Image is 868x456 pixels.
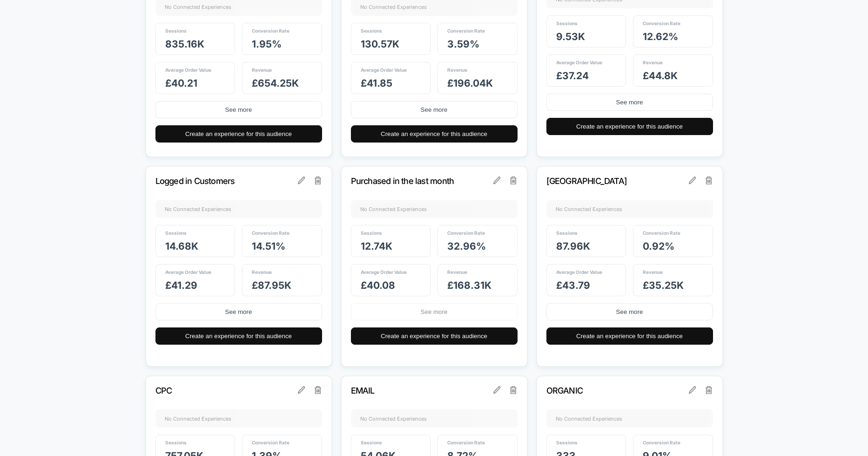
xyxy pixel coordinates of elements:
[165,240,198,252] span: 14.68k
[361,38,399,50] span: 130.57k
[165,67,211,73] span: Average Order Value
[298,386,305,394] img: edit
[546,118,713,135] button: Create an experience for this audience
[706,386,712,394] img: delete
[351,176,492,186] p: Purchased in the last month
[643,20,680,26] span: Conversion Rate
[351,125,518,143] button: Create an experience for this audience
[447,269,467,275] span: Revenue
[165,77,197,89] span: £ 40.21
[351,303,518,320] button: See more
[252,28,289,34] span: Conversion Rate
[298,177,305,184] img: edit
[165,440,187,445] span: Sessions
[447,279,491,291] span: £ 168.31k
[447,38,479,50] span: 3.59 %
[252,77,299,89] span: £ 654.25k
[556,269,602,275] span: Average Order Value
[447,28,485,34] span: Conversion Rate
[546,94,713,111] button: See more
[556,240,590,252] span: 87.96k
[155,386,297,395] p: CPC
[351,327,518,345] button: Create an experience for this audience
[351,386,492,395] p: EMAIL
[361,67,407,73] span: Average Order Value
[155,327,322,345] button: Create an experience for this audience
[252,279,291,291] span: £ 87.95k
[556,70,589,82] span: £ 37.24
[165,230,187,236] span: Sessions
[361,77,392,89] span: £ 41.85
[510,177,517,184] img: delete
[556,31,585,42] span: 9.53k
[447,77,493,89] span: £ 196.04k
[361,279,395,291] span: £ 40.08
[510,386,517,394] img: delete
[165,269,211,275] span: Average Order Value
[546,303,713,320] button: See more
[252,440,289,445] span: Conversion Rate
[155,101,322,118] button: See more
[252,269,272,275] span: Revenue
[643,31,678,42] span: 12.62 %
[165,28,187,34] span: Sessions
[556,279,590,291] span: £ 43.79
[252,67,272,73] span: Revenue
[689,386,696,394] img: edit
[643,240,674,252] span: 0.92 %
[252,240,285,252] span: 14.51 %
[447,67,467,73] span: Revenue
[556,230,578,236] span: Sessions
[643,440,680,445] span: Conversion Rate
[689,177,696,184] img: edit
[351,101,518,118] button: See more
[155,176,297,186] p: Logged in Customers
[361,230,382,236] span: Sessions
[155,303,322,320] button: See more
[447,440,485,445] span: Conversion Rate
[447,240,486,252] span: 32.96 %
[361,440,382,445] span: Sessions
[252,38,282,50] span: 1.95 %
[643,60,663,65] span: Revenue
[155,125,322,143] button: Create an experience for this audience
[493,386,501,394] img: edit
[546,327,713,345] button: Create an experience for this audience
[252,230,289,236] span: Conversion Rate
[361,269,407,275] span: Average Order Value
[546,386,688,395] p: ORGANIC
[165,279,197,291] span: £ 41.29
[361,240,392,252] span: 12.74k
[315,177,321,184] img: delete
[315,386,321,394] img: delete
[643,230,680,236] span: Conversion Rate
[546,176,688,186] p: [GEOGRAPHIC_DATA]
[556,440,578,445] span: Sessions
[165,38,204,50] span: 835.16k
[556,20,578,26] span: Sessions
[556,60,602,65] span: Average Order Value
[643,269,663,275] span: Revenue
[643,279,684,291] span: £ 35.25k
[447,230,485,236] span: Conversion Rate
[493,177,501,184] img: edit
[361,28,382,34] span: Sessions
[706,177,712,184] img: delete
[643,70,678,82] span: £ 44.8k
